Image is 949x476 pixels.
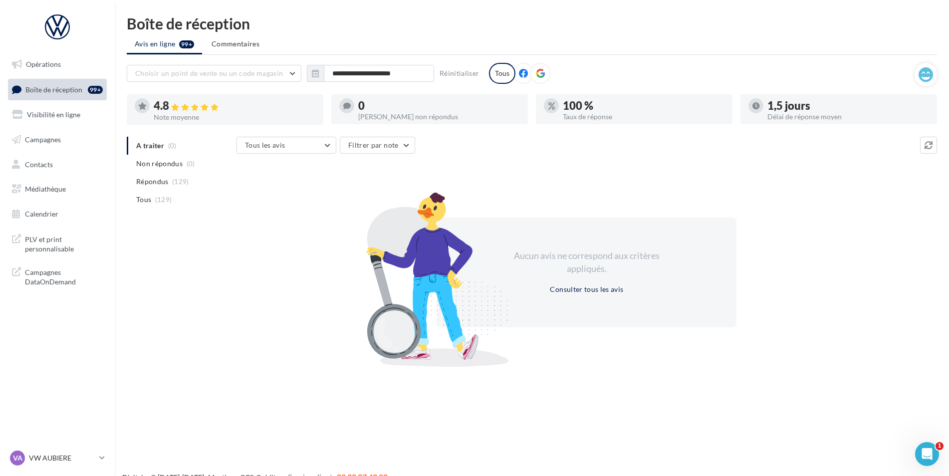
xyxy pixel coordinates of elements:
[127,16,937,31] div: Boîte de réception
[172,178,189,186] span: (129)
[6,179,109,200] a: Médiathèque
[6,204,109,225] a: Calendrier
[29,453,95,463] p: VW AUBIERE
[6,261,109,291] a: Campagnes DataOnDemand
[8,449,107,468] a: VA VW AUBIERE
[245,141,285,149] span: Tous les avis
[6,79,109,100] a: Boîte de réception99+
[767,113,929,120] div: Délai de réponse moyen
[915,442,939,466] iframe: Intercom live chat
[136,177,169,187] span: Répondus
[358,100,520,111] div: 0
[155,196,172,204] span: (129)
[212,39,259,49] span: Commentaires
[563,113,724,120] div: Taux de réponse
[358,113,520,120] div: [PERSON_NAME] non répondus
[27,110,80,119] span: Visibilité en ligne
[6,229,109,258] a: PLV et print personnalisable
[489,63,515,84] div: Tous
[237,137,336,154] button: Tous les avis
[25,135,61,144] span: Campagnes
[136,159,183,169] span: Non répondus
[187,160,195,168] span: (0)
[546,283,627,295] button: Consulter tous les avis
[6,129,109,150] a: Campagnes
[26,60,61,68] span: Opérations
[936,442,944,450] span: 1
[436,67,483,79] button: Réinitialiser
[563,100,724,111] div: 100 %
[767,100,929,111] div: 1,5 jours
[88,86,103,94] div: 99+
[25,265,103,287] span: Campagnes DataOnDemand
[135,69,283,77] span: Choisir un point de vente ou un code magasin
[501,249,673,275] div: Aucun avis ne correspond aux critères appliqués.
[154,100,315,112] div: 4.8
[25,233,103,254] span: PLV et print personnalisable
[154,114,315,121] div: Note moyenne
[136,195,151,205] span: Tous
[6,154,109,175] a: Contacts
[13,453,22,463] span: VA
[6,54,109,75] a: Opérations
[340,137,415,154] button: Filtrer par note
[25,210,58,218] span: Calendrier
[6,104,109,125] a: Visibilité en ligne
[25,85,82,93] span: Boîte de réception
[25,160,53,168] span: Contacts
[127,65,301,82] button: Choisir un point de vente ou un code magasin
[25,185,66,193] span: Médiathèque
